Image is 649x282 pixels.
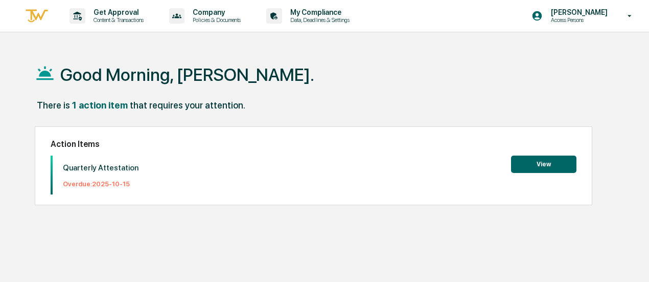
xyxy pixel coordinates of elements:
div: 1 action item [72,100,128,111]
p: My Compliance [282,8,355,16]
p: Content & Transactions [85,16,149,24]
p: Policies & Documents [184,16,246,24]
button: View [511,156,576,173]
p: Access Persons [543,16,613,24]
img: logo [25,8,49,25]
h2: Action Items [51,139,576,149]
div: that requires your attention. [130,100,245,111]
p: Quarterly Attestation [63,163,138,172]
a: View [511,159,576,168]
div: There is [37,100,70,111]
h1: Good Morning, [PERSON_NAME]. [60,64,314,85]
p: Get Approval [85,8,149,16]
p: [PERSON_NAME] [543,8,613,16]
p: Overdue: 2025-10-15 [63,180,138,188]
p: Data, Deadlines & Settings [282,16,355,24]
p: Company [184,8,246,16]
